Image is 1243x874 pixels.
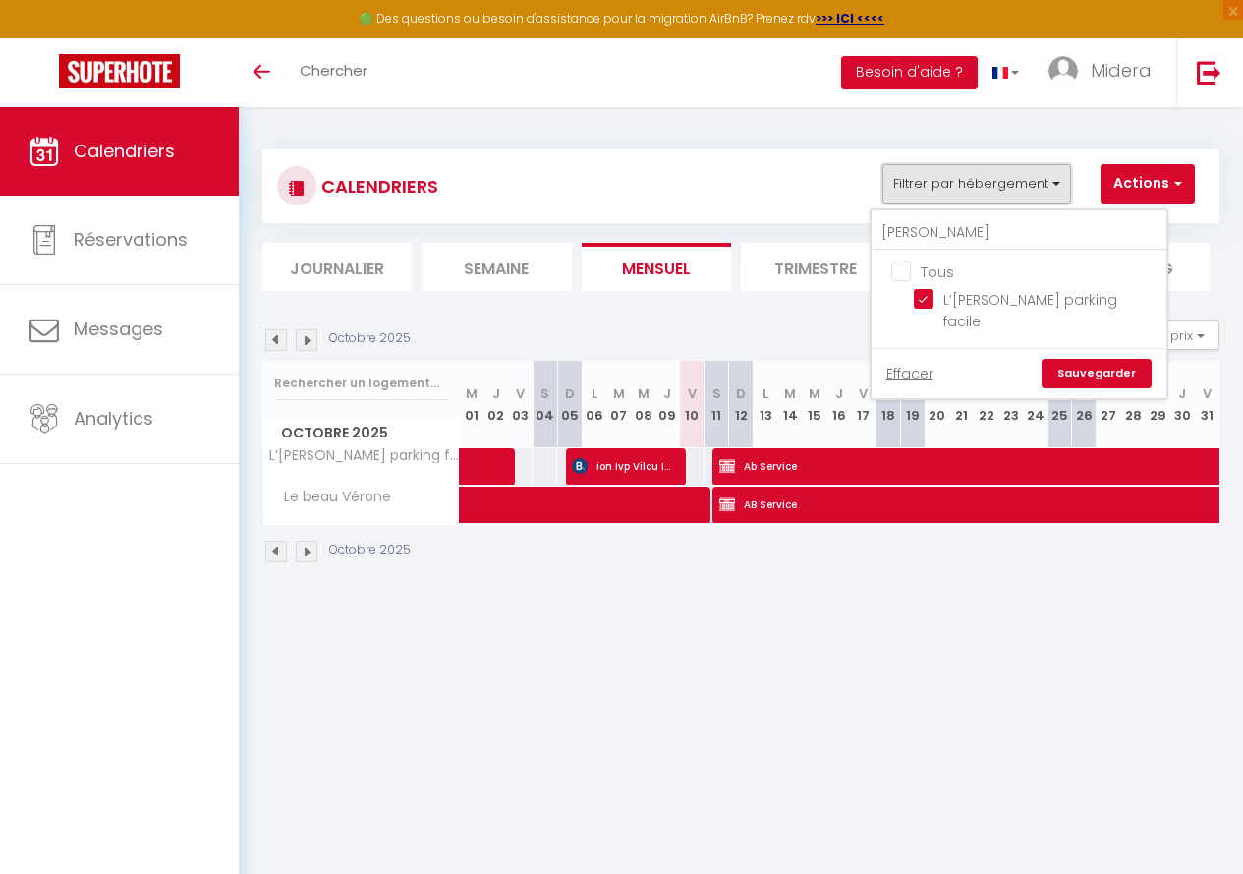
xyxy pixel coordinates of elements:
th: 28 [1121,361,1146,448]
th: 10 [680,361,705,448]
abbr: M [638,384,650,403]
a: Effacer [886,363,933,384]
li: Mensuel [582,243,731,291]
abbr: M [1127,384,1139,403]
a: Sauvegarder [1042,359,1152,388]
th: 25 [1047,361,1072,448]
p: Octobre 2025 [329,541,411,559]
li: Semaine [422,243,571,291]
abbr: M [613,384,625,403]
abbr: V [688,384,697,403]
th: 22 [974,361,998,448]
abbr: M [784,384,796,403]
th: 27 [1097,361,1121,448]
span: L’[PERSON_NAME] parking facile [266,448,463,463]
th: 02 [483,361,508,448]
abbr: S [1055,384,1064,403]
li: Journalier [262,243,412,291]
span: Le beau Vérone [266,487,396,508]
img: ... [1048,56,1078,86]
th: 15 [803,361,827,448]
abbr: D [565,384,575,403]
th: 26 [1072,361,1097,448]
abbr: J [663,384,671,403]
button: Actions [1101,164,1195,204]
li: Trimestre [741,243,890,291]
span: L’[PERSON_NAME] parking facile [943,290,1117,331]
th: 09 [655,361,680,448]
abbr: L [763,384,768,403]
th: 04 [533,361,557,448]
span: Analytics [74,406,153,431]
abbr: J [1007,384,1015,403]
th: 24 [1023,361,1047,448]
th: 16 [827,361,852,448]
abbr: S [540,384,549,403]
th: 12 [729,361,754,448]
th: 29 [1146,361,1170,448]
th: 17 [852,361,876,448]
abbr: M [981,384,992,403]
button: Filtrer par hébergement [882,164,1071,204]
abbr: D [908,384,918,403]
span: Réservations [74,227,188,252]
abbr: D [1079,384,1089,403]
span: Octobre 2025 [263,419,459,447]
a: >>> ICI <<<< [816,10,884,27]
input: Rechercher un logement... [872,215,1166,251]
abbr: L [934,384,940,403]
a: Chercher [285,38,382,107]
abbr: M [1152,384,1163,403]
th: 23 [998,361,1023,448]
abbr: M [809,384,820,403]
th: 21 [949,361,974,448]
span: Chercher [300,60,367,81]
span: Messages [74,317,163,341]
abbr: L [1105,384,1111,403]
th: 20 [925,361,949,448]
a: ... Midera [1034,38,1176,107]
abbr: S [712,384,721,403]
abbr: J [835,384,843,403]
div: Filtrer par hébergement [870,208,1168,400]
th: 30 [1170,361,1195,448]
abbr: V [1031,384,1040,403]
abbr: V [859,384,868,403]
th: 07 [606,361,631,448]
button: Besoin d'aide ? [841,56,978,89]
abbr: V [1203,384,1212,403]
th: 03 [508,361,533,448]
abbr: D [736,384,746,403]
abbr: S [883,384,892,403]
th: 19 [900,361,925,448]
abbr: M [956,384,968,403]
abbr: L [592,384,597,403]
th: 08 [631,361,655,448]
img: Super Booking [59,54,180,88]
span: ion Ivp Vilcu IVP [572,447,674,485]
th: 11 [705,361,729,448]
th: 31 [1195,361,1219,448]
abbr: M [466,384,478,403]
span: Calendriers [74,139,175,163]
th: 13 [754,361,778,448]
th: 14 [778,361,803,448]
abbr: J [1178,384,1186,403]
th: 05 [557,361,582,448]
h3: CALENDRIERS [316,164,438,208]
abbr: V [516,384,525,403]
p: Octobre 2025 [329,329,411,348]
abbr: J [492,384,500,403]
th: 01 [460,361,484,448]
span: Midera [1091,58,1152,83]
th: 18 [876,361,900,448]
img: logout [1197,60,1221,85]
th: 06 [582,361,606,448]
input: Rechercher un logement... [274,366,448,401]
